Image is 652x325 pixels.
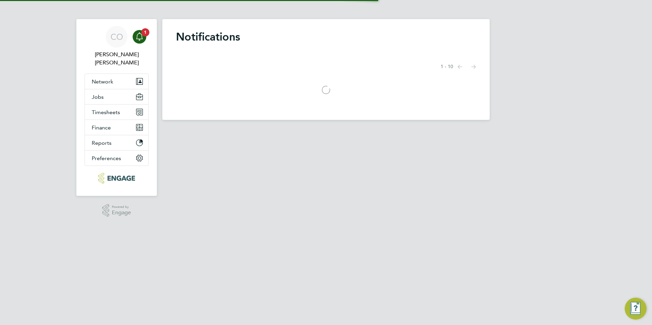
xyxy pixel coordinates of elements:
[92,155,121,161] span: Preferences
[92,109,120,115] span: Timesheets
[85,135,148,150] button: Reports
[112,210,131,216] span: Engage
[176,30,476,44] h1: Notifications
[85,151,148,166] button: Preferences
[98,173,135,184] img: carbonrecruitment-logo-retina.png
[133,26,146,48] a: 1
[441,63,453,70] span: 1 - 10
[110,32,123,41] span: CO
[85,105,148,120] button: Timesheets
[625,298,647,320] button: Engage Resource Center
[85,89,148,104] button: Jobs
[92,124,111,131] span: Finance
[141,28,149,36] span: 1
[76,19,157,196] nav: Main navigation
[92,140,112,146] span: Reports
[85,120,148,135] button: Finance
[85,26,149,67] a: CO[PERSON_NAME] [PERSON_NAME]
[92,78,113,85] span: Network
[102,204,131,217] a: Powered byEngage
[441,60,476,74] nav: Select page of notifications list
[85,173,149,184] a: Go to home page
[92,94,104,100] span: Jobs
[112,204,131,210] span: Powered by
[85,50,149,67] span: Connor O'sullivan
[85,74,148,89] button: Network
